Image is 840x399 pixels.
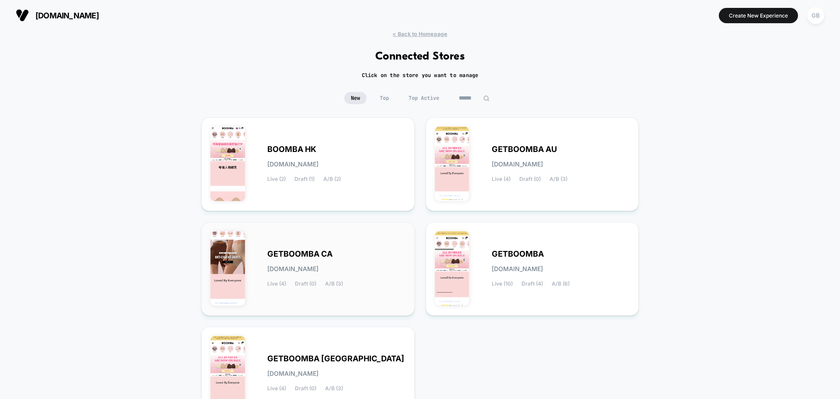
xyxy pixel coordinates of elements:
[267,161,318,167] span: [DOMAIN_NAME]
[492,281,513,287] span: Live (10)
[805,7,827,25] button: GB
[362,72,479,79] h2: Click on the store you want to manage
[267,266,318,272] span: [DOMAIN_NAME]
[35,11,99,20] span: [DOMAIN_NAME]
[492,146,557,152] span: GETBOOMBA AU
[267,371,318,377] span: [DOMAIN_NAME]
[344,92,367,104] span: New
[373,92,395,104] span: Top
[295,385,316,392] span: Draft (0)
[552,281,570,287] span: A/B (6)
[210,127,245,201] img: BOOMBA_HK
[323,176,341,182] span: A/B (2)
[492,176,511,182] span: Live (4)
[267,176,286,182] span: Live (2)
[210,231,245,306] img: GETBOOMBA_CA
[13,8,101,22] button: [DOMAIN_NAME]
[519,176,541,182] span: Draft (0)
[16,9,29,22] img: Visually logo
[492,266,543,272] span: [DOMAIN_NAME]
[402,92,446,104] span: Top Active
[549,176,567,182] span: A/B (3)
[325,385,343,392] span: A/B (3)
[492,161,543,167] span: [DOMAIN_NAME]
[267,356,404,362] span: GETBOOMBA [GEOGRAPHIC_DATA]
[267,281,286,287] span: Live (4)
[807,7,824,24] div: GB
[719,8,798,23] button: Create New Experience
[325,281,343,287] span: A/B (3)
[267,146,316,152] span: BOOMBA HK
[295,281,316,287] span: Draft (0)
[435,127,469,201] img: GETBOOMBA_AU
[392,31,447,37] span: < Back to Homepage
[521,281,543,287] span: Draft (4)
[483,95,490,102] img: edit
[267,385,286,392] span: Live (4)
[294,176,315,182] span: Draft (1)
[375,50,465,63] h1: Connected Stores
[492,251,544,257] span: GETBOOMBA
[435,231,469,306] img: GETBOOMBA
[267,251,332,257] span: GETBOOMBA CA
